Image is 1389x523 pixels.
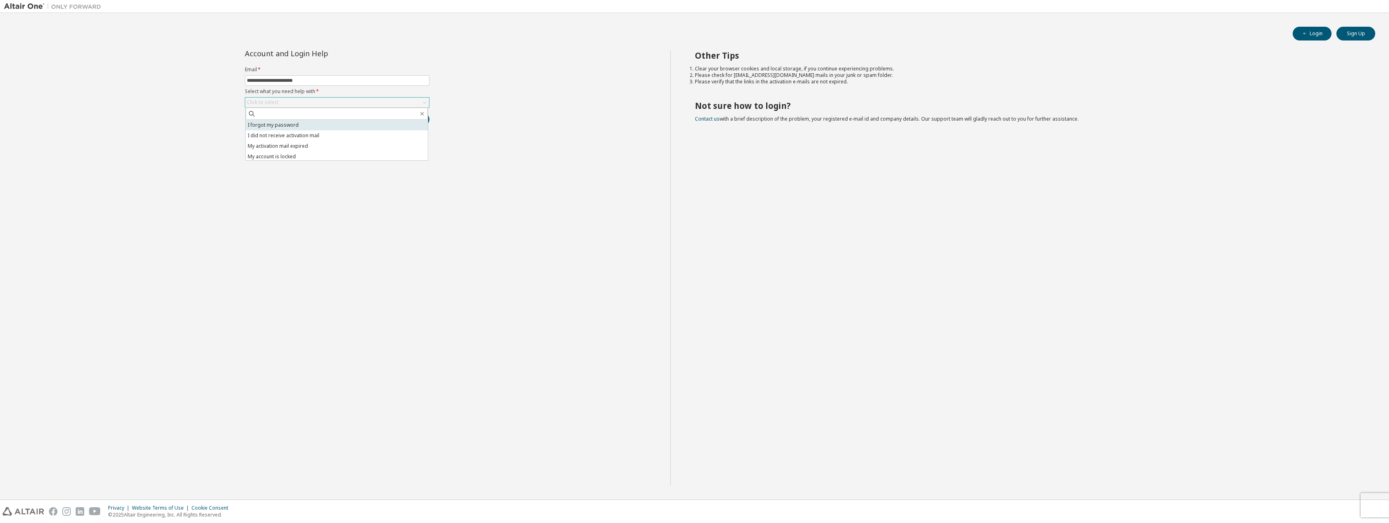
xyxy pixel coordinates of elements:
[49,507,57,516] img: facebook.svg
[695,115,1079,122] span: with a brief description of the problem, your registered e-mail id and company details. Our suppo...
[108,511,233,518] p: © 2025 Altair Engineering, Inc. All Rights Reserved.
[108,505,132,511] div: Privacy
[246,120,428,130] li: I forgot my password
[2,507,44,516] img: altair_logo.svg
[695,100,1361,111] h2: Not sure how to login?
[76,507,84,516] img: linkedin.svg
[245,88,429,95] label: Select what you need help with
[89,507,101,516] img: youtube.svg
[695,115,720,122] a: Contact us
[62,507,71,516] img: instagram.svg
[1293,27,1332,40] button: Login
[695,79,1361,85] li: Please verify that the links in the activation e-mails are not expired.
[245,66,429,73] label: Email
[695,66,1361,72] li: Clear your browser cookies and local storage, if you continue experiencing problems.
[132,505,191,511] div: Website Terms of Use
[245,50,393,57] div: Account and Login Help
[191,505,233,511] div: Cookie Consent
[247,99,278,106] div: Click to select
[695,50,1361,61] h2: Other Tips
[1336,27,1375,40] button: Sign Up
[695,72,1361,79] li: Please check for [EMAIL_ADDRESS][DOMAIN_NAME] mails in your junk or spam folder.
[245,98,429,107] div: Click to select
[4,2,105,11] img: Altair One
